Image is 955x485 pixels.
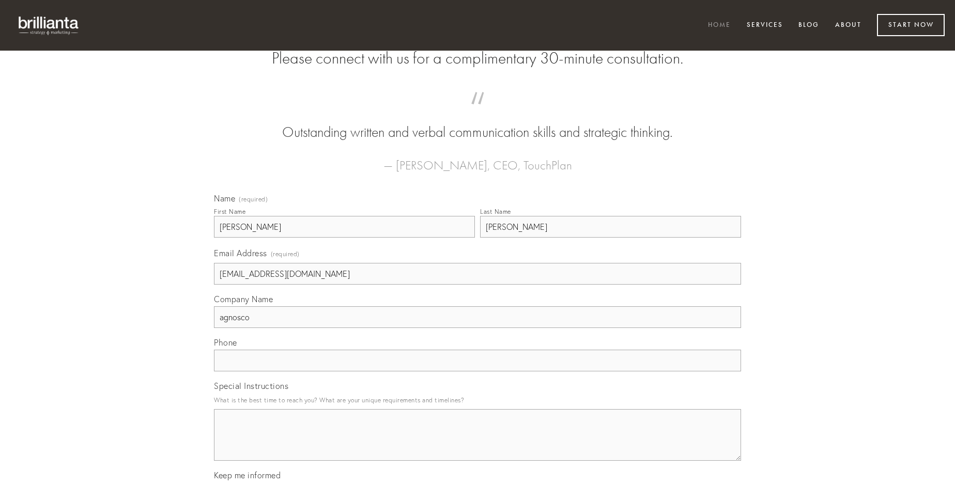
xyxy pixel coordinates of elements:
[214,381,288,391] span: Special Instructions
[214,393,741,407] p: What is the best time to reach you? What are your unique requirements and timelines?
[271,247,300,261] span: (required)
[10,10,88,40] img: brillianta - research, strategy, marketing
[214,294,273,304] span: Company Name
[792,17,826,34] a: Blog
[214,337,237,348] span: Phone
[214,470,281,480] span: Keep me informed
[230,102,725,143] blockquote: Outstanding written and verbal communication skills and strategic thinking.
[877,14,945,36] a: Start Now
[214,208,245,215] div: First Name
[239,196,268,202] span: (required)
[828,17,868,34] a: About
[214,193,235,204] span: Name
[214,248,267,258] span: Email Address
[214,49,741,68] h2: Please connect with us for a complimentary 30-minute consultation.
[230,102,725,122] span: “
[740,17,790,34] a: Services
[480,208,511,215] div: Last Name
[230,143,725,176] figcaption: — [PERSON_NAME], CEO, TouchPlan
[701,17,737,34] a: Home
